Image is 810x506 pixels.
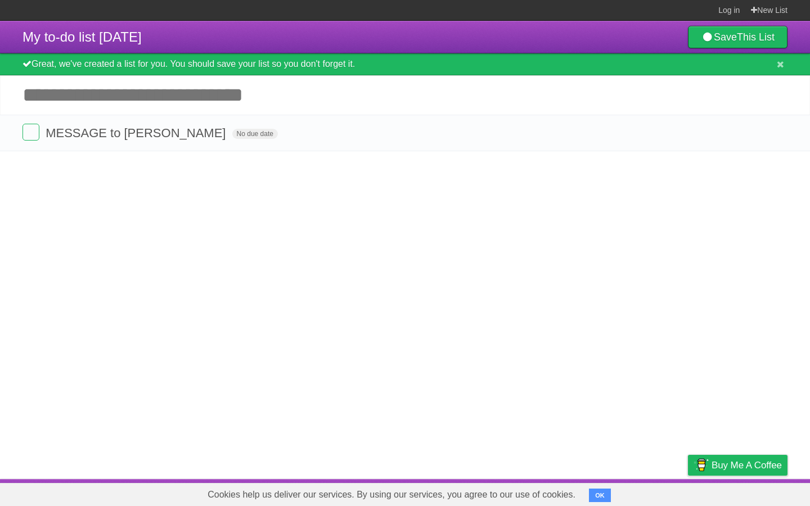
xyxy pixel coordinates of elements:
a: Privacy [673,482,703,503]
a: Terms [635,482,660,503]
a: Buy me a coffee [688,455,787,476]
span: My to-do list [DATE] [22,29,142,44]
a: Developers [575,482,621,503]
a: Suggest a feature [717,482,787,503]
a: About [538,482,562,503]
b: This List [737,31,775,43]
span: No due date [232,129,278,139]
label: Done [22,124,39,141]
span: Buy me a coffee [712,455,782,475]
span: Cookies help us deliver our services. By using our services, you agree to our use of cookies. [196,484,587,506]
button: OK [589,489,611,502]
img: Buy me a coffee [694,455,709,475]
span: MESSAGE to [PERSON_NAME] [46,126,228,140]
a: SaveThis List [688,26,787,48]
